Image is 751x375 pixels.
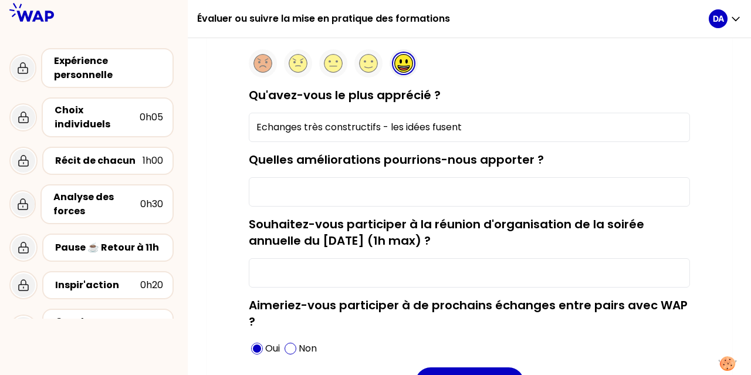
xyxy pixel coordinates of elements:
div: Pause ☕️ Retour à 11h [55,241,163,255]
div: Expérience personnelle [54,54,163,82]
div: 0h05 [140,110,163,124]
div: Guest experience [55,315,140,343]
p: Non [299,342,317,356]
p: DA [713,13,724,25]
p: Oui [265,342,280,356]
div: Choix individuels [55,103,140,131]
label: Quelles améliorations pourrions-nous apporter ? [249,151,544,168]
button: DA [709,9,742,28]
label: Qu'avez-vous le plus apprécié ? [249,87,441,103]
div: 0h30 [140,197,163,211]
label: Souhaitez-vous participer à la réunion d'organisation de la soirée annuelle du [DATE] (1h max) ? [249,216,644,249]
div: 1h00 [143,154,163,168]
div: Récit de chacun [55,154,143,168]
div: 0h20 [140,278,163,292]
div: Inspir'action [55,278,140,292]
div: Analyse des forces [53,190,140,218]
label: Aimeriez-vous participer à de prochains échanges entre pairs avec WAP ? [249,297,688,330]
